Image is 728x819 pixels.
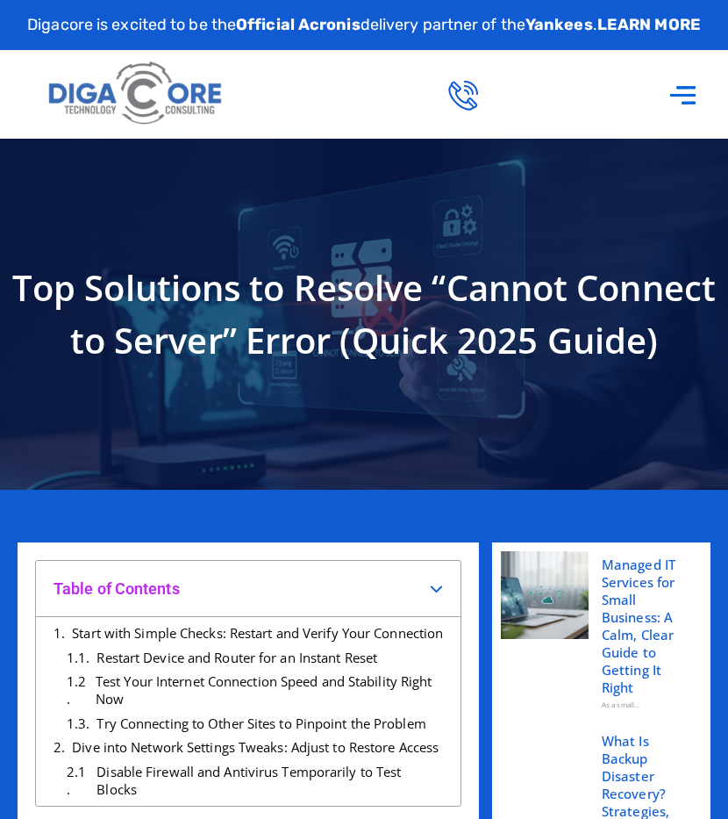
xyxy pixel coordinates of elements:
[96,763,443,798] a: Disable Firewall and Antivirus Temporarily to Test Blocks
[27,13,701,37] p: Digacore is excited to be the delivery partner of the .
[72,624,443,642] a: Start with Simple Checks: Restart and Verify Your Connection
[96,715,425,732] a: Try Connecting to Other Sites to Pinpoint the Problem
[44,55,229,133] img: Digacore logo 1
[501,728,589,815] img: Backup disaster recovery, Backup and Disaster Recovery
[430,582,443,595] div: Open table of contents
[501,551,589,639] img: managed IT services for small business
[236,15,360,34] strong: Official Acronis
[660,70,706,119] div: Menu Toggle
[525,15,593,34] strong: Yankees
[54,578,430,599] h4: Table of Contents
[96,649,377,666] a: Restart Device and Router for an Instant Reset
[602,556,689,696] a: Managed IT Services for Small Business: A Calm, Clear Guide to Getting It Right
[9,262,719,367] h1: Top Solutions to Resolve “Cannot Connect to Server” Error (Quick 2025 Guide)
[602,696,689,714] div: As a small...
[72,738,439,756] a: Dive into Network Settings Tweaks: Adjust to Restore Access
[597,15,701,34] a: LEARN MORE
[96,672,443,708] a: Test Your Internet Connection Speed and Stability Right Now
